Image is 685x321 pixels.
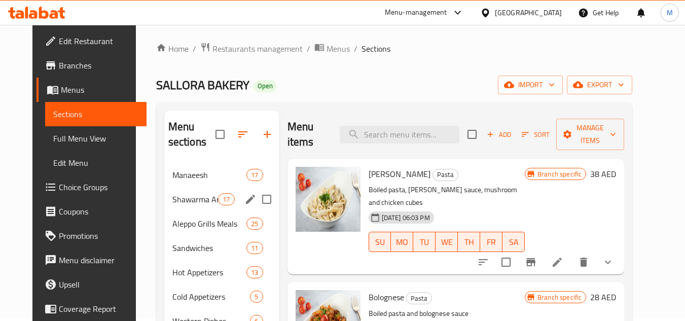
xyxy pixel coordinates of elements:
h2: Menu items [287,119,328,150]
button: Sort [519,127,552,142]
button: SA [502,232,525,252]
span: Manaeesh [172,169,247,181]
div: items [246,218,263,230]
span: Upsell [59,278,139,291]
a: Restaurants management [200,42,303,55]
h6: 28 AED [590,290,616,304]
span: Menu disclaimer [59,254,139,266]
span: 5 [250,292,262,302]
span: 11 [247,243,262,253]
span: Sandwiches [172,242,247,254]
button: edit [243,192,258,207]
span: Sections [362,43,390,55]
button: show more [596,250,620,274]
a: Coupons [37,199,147,224]
a: Edit Restaurant [37,29,147,53]
button: TU [413,232,436,252]
span: Sort sections [231,122,255,147]
div: items [250,291,263,303]
span: Branch specific [533,169,586,179]
span: 17 [247,170,262,180]
div: Open [254,80,277,92]
a: Sections [45,102,147,126]
div: Pasta [432,169,458,181]
span: Shawarma And Burger [172,193,219,205]
div: Sandwiches11 [164,236,279,260]
div: [GEOGRAPHIC_DATA] [495,7,562,18]
span: Select to update [495,252,517,273]
div: Shawarma And Burger17edit [164,187,279,211]
button: Manage items [556,119,624,150]
span: Coupons [59,205,139,218]
a: Menu disclaimer [37,248,147,272]
span: Add item [483,127,515,142]
div: items [218,193,234,205]
div: Cold Appetizers5 [164,284,279,309]
div: Aleppo Grills Meals25 [164,211,279,236]
a: Menus [314,42,350,55]
span: Open [254,82,277,90]
a: Coverage Report [37,297,147,321]
span: Select section [461,124,483,145]
span: Branch specific [533,293,586,302]
span: Promotions [59,230,139,242]
input: search [340,126,459,144]
span: [DATE] 06:03 PM [378,213,434,223]
p: Boiled pasta, [PERSON_NAME] sauce, mushroom and chicken cubes [369,184,525,209]
span: Hot Appetizers [172,266,247,278]
a: Branches [37,53,147,78]
button: WE [436,232,458,252]
div: Manaeesh17 [164,163,279,187]
a: Menus [37,78,147,102]
button: export [567,76,632,94]
nav: breadcrumb [156,42,633,55]
span: Sort items [515,127,556,142]
span: 17 [219,195,234,204]
p: Boiled pasta and bolognese sauce [369,307,525,320]
span: Full Menu View [53,132,139,145]
span: TH [462,235,476,249]
a: Full Menu View [45,126,147,151]
span: Pasta [433,169,458,181]
span: WE [440,235,454,249]
span: Edit Menu [53,157,139,169]
h6: 38 AED [590,167,616,181]
span: M [667,7,673,18]
button: Add [483,127,515,142]
div: items [246,169,263,181]
li: / [193,43,196,55]
button: Branch-specific-item [519,250,543,274]
span: Add [485,129,513,140]
span: import [506,79,555,91]
span: Pasta [407,293,431,304]
a: Upsell [37,272,147,297]
span: Coverage Report [59,303,139,315]
button: sort-choices [471,250,495,274]
span: Branches [59,59,139,72]
button: delete [571,250,596,274]
span: Sort [522,129,550,140]
div: Menu-management [385,7,447,19]
span: Cold Appetizers [172,291,250,303]
span: Aleppo Grills Meals [172,218,247,230]
svg: Show Choices [602,256,614,268]
a: Edit Menu [45,151,147,175]
span: 13 [247,268,262,277]
a: Edit menu item [551,256,563,268]
span: SA [507,235,521,249]
div: Pasta [406,292,432,304]
span: Restaurants management [212,43,303,55]
span: SU [373,235,387,249]
span: FR [484,235,498,249]
button: MO [391,232,413,252]
span: Bolognese [369,290,404,305]
a: Choice Groups [37,175,147,199]
img: Alfredo [296,167,360,232]
span: [PERSON_NAME] [369,166,430,182]
span: export [575,79,624,91]
span: Choice Groups [59,181,139,193]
